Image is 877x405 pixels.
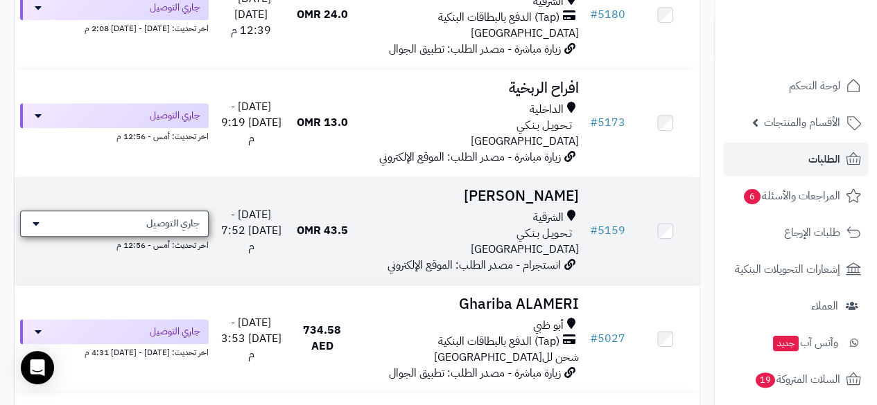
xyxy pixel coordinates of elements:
[150,325,200,339] span: جاري التوصيل
[20,20,209,35] div: اخر تحديث: [DATE] - [DATE] 2:08 م
[389,365,561,381] span: زيارة مباشرة - مصدر الطلب: تطبيق الجوال
[590,114,598,131] span: #
[756,372,776,388] span: 19
[723,326,869,359] a: وآتس آبجديد
[297,222,348,239] span: 43.5 OMR
[789,76,840,96] span: لوحة التحكم
[743,186,840,206] span: المراجعات والأسئلة
[471,25,579,42] span: [GEOGRAPHIC_DATA]
[735,260,840,279] span: إشعارات التحويلات البنكية
[362,188,579,204] h3: [PERSON_NAME]
[723,253,869,286] a: إشعارات التحويلات البنكية
[221,98,281,147] span: [DATE] - [DATE] 9:19 م
[303,322,341,354] span: 734.58 AED
[221,206,281,255] span: [DATE] - [DATE] 7:52 م
[150,1,200,15] span: جاري التوصيل
[438,334,559,350] span: (Tap) الدفع بالبطاقات البنكية
[723,289,869,323] a: العملاء
[379,149,561,165] span: زيارة مباشرة - مصدر الطلب: الموقع الإلكتروني
[744,189,761,205] span: 6
[723,363,869,396] a: السلات المتروكة19
[516,118,572,134] span: تـحـويـل بـنـكـي
[533,318,564,334] span: أبو ظبي
[723,179,869,213] a: المراجعات والأسئلة6
[21,351,54,384] div: Open Intercom Messenger
[590,114,625,131] a: #5173
[590,6,625,23] a: #5180
[590,222,625,239] a: #5159
[434,349,579,366] span: شحن لل[GEOGRAPHIC_DATA]
[530,102,564,118] span: الداخلية
[471,241,579,258] span: [GEOGRAPHIC_DATA]
[297,6,348,23] span: 24.0 OMR
[389,41,561,57] span: زيارة مباشرة - مصدر الطلب: تطبيق الجوال
[471,133,579,150] span: [GEOGRAPHIC_DATA]
[590,222,598,239] span: #
[723,216,869,249] a: طلبات الإرجاع
[20,128,209,143] div: اخر تحديث: أمس - 12:56 م
[388,257,561,273] span: انستجرام - مصدر الطلب: الموقع الإلكتروني
[20,237,209,251] div: اخر تحديث: أمس - 12:56 م
[723,143,869,176] a: الطلبات
[764,113,840,132] span: الأقسام والمنتجات
[811,296,838,316] span: العملاء
[772,333,838,352] span: وآتس آب
[590,6,598,23] span: #
[146,217,200,231] span: جاري التوصيل
[773,336,799,351] span: جديد
[783,32,864,61] img: logo-2.png
[516,226,572,242] span: تـحـويـل بـنـكـي
[533,210,564,226] span: الشرقية
[754,370,840,389] span: السلات المتروكة
[438,10,559,26] span: (Tap) الدفع بالبطاقات البنكية
[20,344,209,359] div: اخر تحديث: [DATE] - [DATE] 4:31 م
[150,109,200,123] span: جاري التوصيل
[590,330,625,347] a: #5027
[723,69,869,102] a: لوحة التحكم
[808,150,840,169] span: الطلبات
[362,296,579,312] h3: Ghariba ALAMERI
[590,330,598,347] span: #
[297,114,348,131] span: 13.0 OMR
[362,80,579,96] h3: افراح الربخية
[784,223,840,242] span: طلبات الإرجاع
[221,314,281,363] span: [DATE] - [DATE] 3:53 م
